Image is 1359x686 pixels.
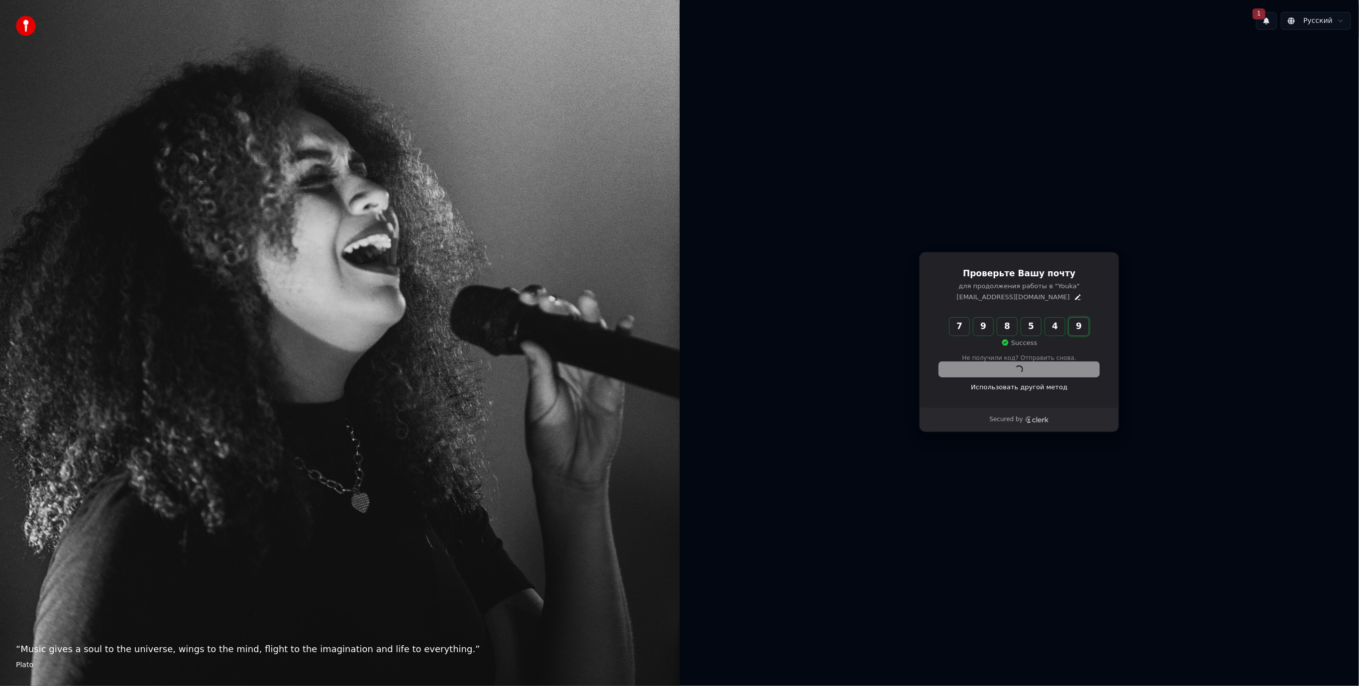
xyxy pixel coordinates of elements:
button: 1 [1256,12,1277,30]
img: youka [16,16,36,36]
footer: Plato [16,660,664,670]
p: Secured by [990,416,1023,424]
p: [EMAIL_ADDRESS][DOMAIN_NAME] [957,293,1070,302]
input: Enter verification code [949,318,1109,336]
a: Использовать другой метод [971,383,1067,392]
h1: Проверьте Вашу почту [939,268,1099,280]
p: Success [1001,339,1037,347]
p: для продолжения работы в "Youka" [939,282,1099,291]
span: 1 [1253,8,1265,19]
button: Edit [1074,293,1082,301]
a: Clerk logo [1025,416,1049,423]
p: “ Music gives a soul to the universe, wings to the mind, flight to the imagination and life to ev... [16,642,664,656]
